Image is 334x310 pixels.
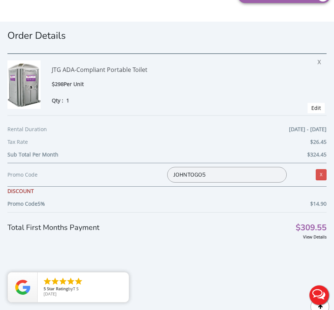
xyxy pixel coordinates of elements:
[38,200,41,207] element: 5
[310,137,327,146] span: $26.45
[66,97,69,104] span: 1
[318,56,325,66] span: X
[316,169,327,180] a: X
[47,286,68,291] span: Star Rating
[7,125,327,137] div: Rental Duration
[43,277,52,286] li: 
[7,170,167,179] div: Promo Code
[15,280,30,295] img: Review Rating
[7,29,327,42] h1: Order Details
[58,277,67,286] li: 
[66,277,75,286] li: 
[7,200,45,207] b: Promo Code %
[64,80,84,88] span: Per Unit
[44,286,46,291] span: 5
[289,125,327,134] span: [DATE] - [DATE]
[52,97,258,104] div: Qty :
[52,60,258,80] div: JTG ADA-Compliant Portable Toilet
[7,187,34,194] b: DISCOUNT
[7,151,58,158] b: Sub Total Per Month
[296,224,327,232] span: $309.55
[7,212,327,233] div: Total First Months Payment
[307,151,327,158] b: $324.45
[310,199,327,208] span: $14.90
[44,291,57,297] span: [DATE]
[303,234,327,240] a: View Details
[51,277,60,286] li: 
[73,286,79,291] span: T S
[44,287,123,292] span: by
[52,80,258,89] div: $298
[311,104,321,111] a: Edit
[74,277,83,286] li: 
[304,280,334,310] button: Live Chat
[7,137,327,150] div: Tax Rate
